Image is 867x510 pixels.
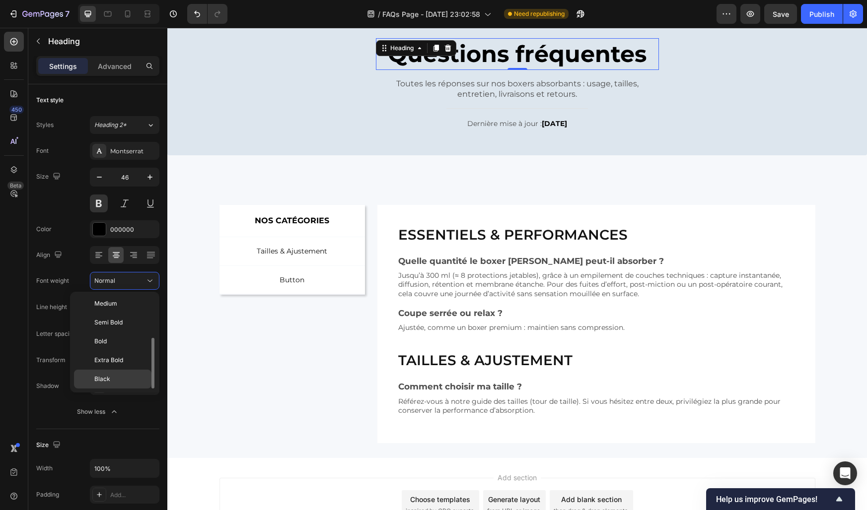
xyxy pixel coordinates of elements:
button: 7 [4,4,74,24]
span: Bold [94,337,107,346]
h2: Rich Text Editor. Editing area: main [230,197,628,217]
div: Transform [36,356,66,365]
span: from URL or image [320,479,373,488]
div: Undo/Redo [187,4,227,24]
span: then drag & drop elements [386,479,460,488]
p: Tailles & Ajustement [89,217,160,230]
button: Heading 2* [90,116,159,134]
div: Show less [77,407,119,417]
span: Normal [94,277,115,284]
span: Save [773,10,789,18]
div: Rich Text Editor. Editing area: main [89,217,160,230]
p: Toutes les réponses sur nos boxers absorbants : usage, tailles, entretien, livraisons et retours. [210,51,491,72]
div: Generate layout [321,466,373,477]
span: / [378,9,380,19]
button: Save [764,4,797,24]
div: Rich Text Editor. Editing area: main [230,227,628,240]
button: Publish [801,4,843,24]
div: Padding [36,490,59,499]
span: FAQs Page - [DATE] 23:02:58 [382,9,480,19]
p: Advanced [98,61,132,71]
button: Normal [90,272,159,290]
div: Size [36,439,63,452]
div: Publish [809,9,834,19]
button: Show less [36,403,159,421]
p: Dernière mise à jour : [210,90,491,102]
div: Choose templates [243,466,303,477]
span: Heading 2* [94,121,127,129]
input: Auto [90,459,159,477]
button: <p>Tailles &amp; Ajustement</p> [52,209,198,238]
iframe: Design area [167,28,867,510]
button: <p>Button</p> [52,238,198,266]
p: Coupe serrée ou relax ? [231,280,627,291]
p: Ajustée, comme un boxer premium : maintien sans compression. [231,295,627,304]
div: Color [36,225,52,234]
div: Font weight [36,276,69,285]
p: Button [112,246,137,258]
div: Rich Text Editor. Editing area: main [230,242,628,271]
div: Open Intercom Messenger [833,461,857,485]
div: 000000 [110,225,157,234]
p: Comment choisir ma taille ? [231,353,627,364]
span: Black [94,375,110,383]
span: Medium [94,299,117,308]
span: Semi Bold [94,318,123,327]
p: Jusqu’à 300 ml (≈ 8 protections jetables), grâce à un empilement de couches techniques : capture ... [231,243,627,270]
p: Référez-vous à notre guide des tailles (tour de taille). Si vous hésitez entre deux, privilégiez ... [231,369,627,387]
div: Add blank section [394,466,454,477]
p: 7 [65,8,70,20]
span: Extra Bold [94,356,123,365]
div: Align [36,249,64,262]
p: NOS CATÉGORIES [61,186,189,200]
p: Quelle quantité le boxer [PERSON_NAME] peut-il absorber ? [231,228,627,239]
div: Shadow [36,382,59,390]
p: Essentiels & performances [231,198,627,216]
span: Help us improve GemPages! [716,495,833,504]
strong: [DATE] [374,91,400,100]
span: inspired by CRO experts [238,479,306,488]
div: Letter spacing [36,329,76,338]
div: Line height [36,301,81,314]
button: Show survey - Help us improve GemPages! [716,493,845,505]
div: 450 [9,106,24,114]
p: Settings [49,61,77,71]
div: Montserrat [110,147,157,156]
p: Heading [48,35,155,47]
div: Font [36,146,49,155]
div: Text style [36,96,64,105]
div: Beta [7,182,24,190]
span: Add section [326,445,373,455]
div: Add... [110,491,157,500]
div: Styles [36,121,54,129]
div: Width [36,464,53,473]
div: Size [36,170,63,184]
h2: Tailles & ajustement [230,322,628,342]
span: Need republishing [514,9,565,18]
